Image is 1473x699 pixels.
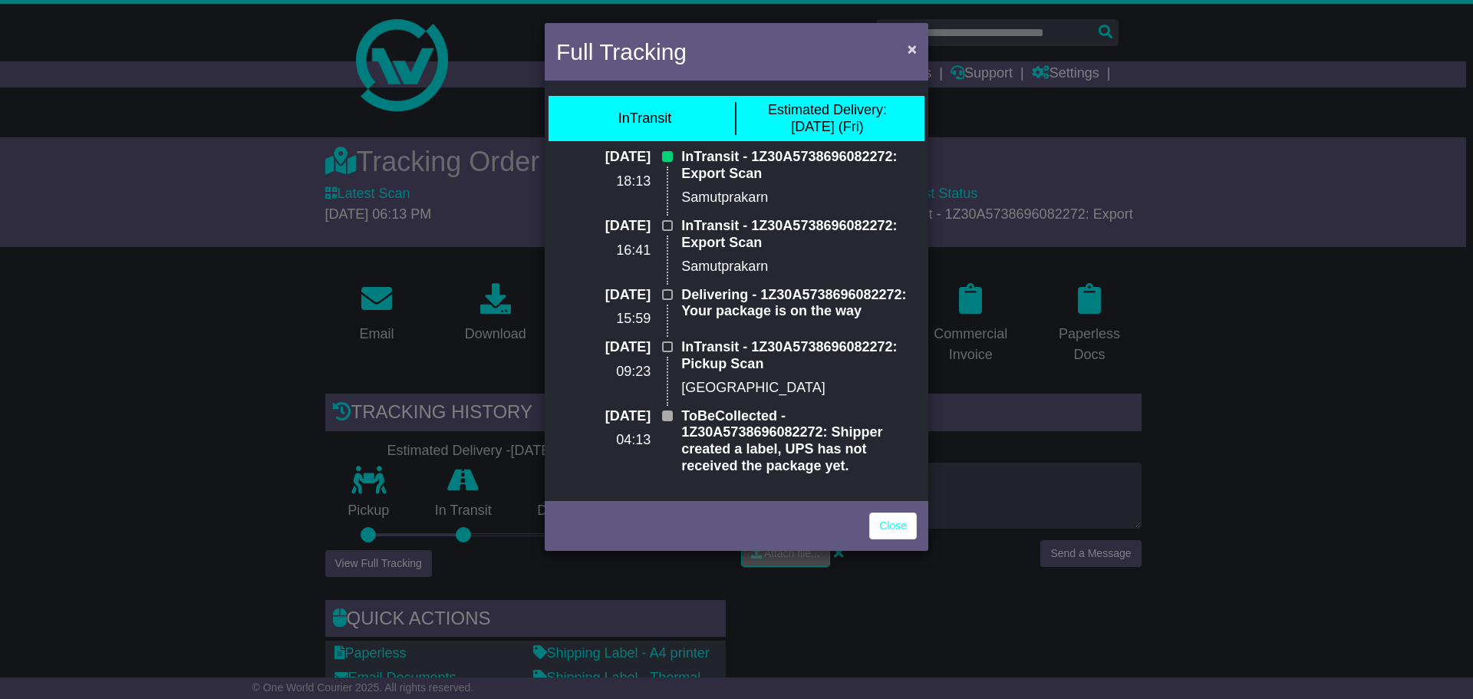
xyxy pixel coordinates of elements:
p: [DATE] [556,408,651,425]
p: Delivering - 1Z30A5738696082272: Your package is on the way [681,287,917,320]
p: 18:13 [556,173,651,190]
p: [DATE] [556,149,651,166]
p: InTransit - 1Z30A5738696082272: Pickup Scan [681,339,917,372]
p: Samutprakarn [681,259,917,275]
p: InTransit - 1Z30A5738696082272: Export Scan [681,149,917,182]
p: 09:23 [556,364,651,381]
a: Close [869,513,917,539]
div: InTransit [618,110,671,127]
p: [DATE] [556,287,651,304]
p: [DATE] [556,339,651,356]
h4: Full Tracking [556,35,687,69]
button: Close [900,33,924,64]
p: 04:13 [556,432,651,449]
p: InTransit - 1Z30A5738696082272: Export Scan [681,218,917,251]
p: ToBeCollected - 1Z30A5738696082272: Shipper created a label, UPS has not received the package yet. [681,408,917,474]
p: 15:59 [556,311,651,328]
p: [DATE] [556,218,651,235]
span: × [908,40,917,58]
p: [GEOGRAPHIC_DATA] [681,380,917,397]
div: [DATE] (Fri) [768,102,887,135]
span: Estimated Delivery: [768,102,887,117]
p: Samutprakarn [681,190,917,206]
p: 16:41 [556,242,651,259]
